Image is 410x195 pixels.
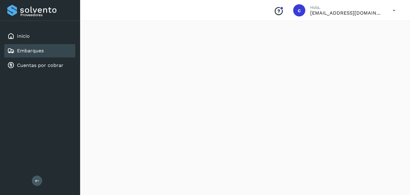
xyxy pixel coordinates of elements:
[310,10,383,16] p: cobranza1@tmartin.mx
[4,59,75,72] div: Cuentas por cobrar
[17,48,44,54] a: Embarques
[4,44,75,57] div: Embarques
[310,5,383,10] p: Hola,
[20,13,73,17] p: Proveedores
[4,30,75,43] div: Inicio
[17,33,30,39] a: Inicio
[17,62,63,68] a: Cuentas por cobrar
